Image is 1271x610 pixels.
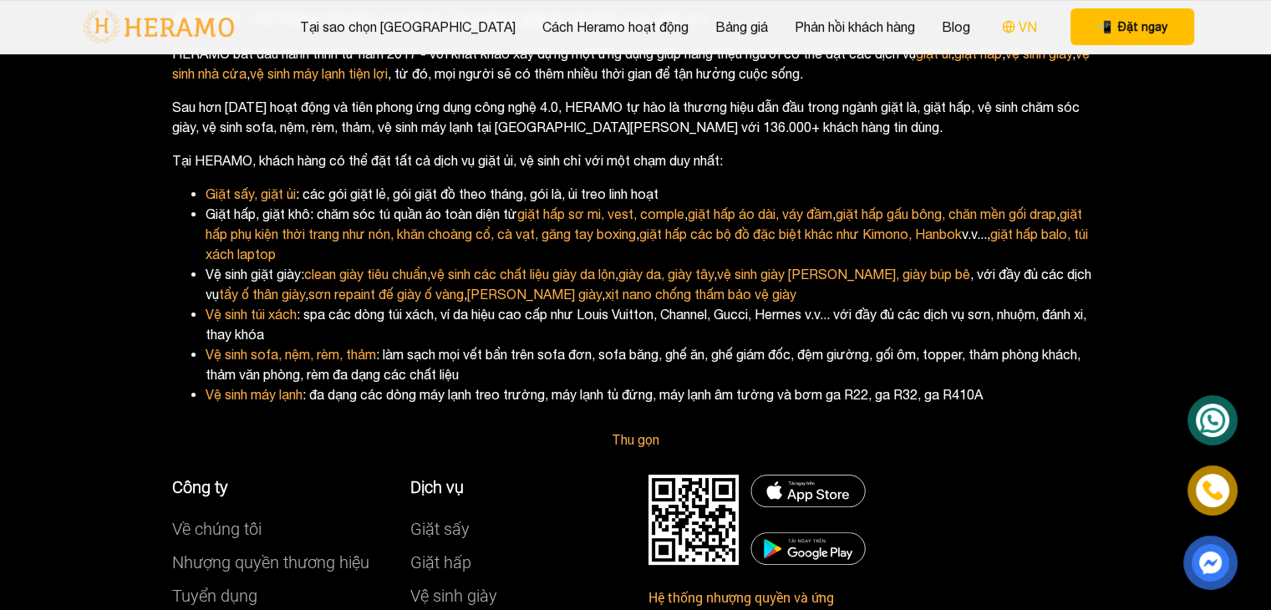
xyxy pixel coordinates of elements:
[172,586,257,606] a: Tuyển dụng
[997,16,1042,38] button: VN
[172,97,1100,137] p: Sau hơn [DATE] hoạt động và tiên phong ứng dụng công nghệ 4.0, HERAMO tự hào là thương hiệu dẫn đ...
[467,287,602,302] a: [PERSON_NAME] giày
[206,204,1100,264] li: Giặt hấp, giặt khô: chăm sóc tú quần áo toàn diện từ , , , , v.v...,
[750,532,866,565] img: DMCA.com Protection Status
[795,17,915,37] a: Phản hồi khách hàng
[172,43,1100,84] p: HERAMO bắt đầu hành trình từ năm 2017 - với khát khao xây dựng một ứng dụng giúp hàng triệu người...
[1070,8,1194,45] button: phone Đặt ngay
[410,586,497,606] a: Vệ sinh giày
[300,17,516,37] a: Tại sao chọn [GEOGRAPHIC_DATA]
[618,267,714,282] a: giày da, giày tây
[1203,481,1223,500] img: phone-icon
[410,519,470,539] a: Giặt sấy
[250,66,388,81] a: vệ sinh máy lạnh tiện lợi
[206,347,376,362] a: Vệ sinh sofa, nệm, rèm, thảm
[715,17,768,37] a: Bảng giá
[430,267,615,282] a: vệ sinh các chất liệu giày da lộn
[206,384,1100,404] li: : đa dạng các dòng máy lạnh treo trường, máy lạnh tủ đứng, máy lạnh âm tường và bơm ga R22, ga R3...
[1190,468,1235,513] a: phone-icon
[78,9,239,44] img: logo-with-text.png
[172,519,262,539] a: Về chúng tôi
[206,344,1100,384] li: : làm sạch mọi vết bẩn trên sofa đơn, sofa băng, ghế ăn, ghế giám đốc, đệm giường, gối ôm, topper...
[172,552,369,572] a: Nhượng quyền thương hiệu
[206,264,1100,304] li: Vệ sinh giặt giày: , , , , với đầy đủ các dịch vụ , , ,
[304,267,427,282] a: clean giày tiêu chuẩn
[410,475,623,500] p: Dịch vụ
[308,287,464,302] a: sơn repaint đế giày ố vàng
[206,387,302,402] a: Vệ sinh máy lạnh
[612,432,659,447] a: Thu gọn
[542,17,689,37] a: Cách Heramo hoạt động
[648,475,739,565] img: DMCA.com Protection Status
[639,226,962,241] a: giặt hấp các bộ đồ đặc biệt khác như Kimono, Hanbok
[836,206,1056,221] a: giặt hấp gấu bông, chăn mền gối drap
[172,150,1100,170] p: Tại HERAMO, khách hàng có thể đặt tất cả dịch vụ giặt ủi, vệ sinh chỉ với một chạm duy nhất:
[206,186,296,201] a: Giặt sấy, giặt ủi
[942,17,970,37] a: Blog
[1118,18,1167,35] span: Đặt ngay
[172,475,385,500] p: Công ty
[206,184,1100,204] li: : các gói giặt lẻ, gói giặt đồ theo tháng, gói là, ủi treo linh hoạt
[750,475,866,507] img: DMCA.com Protection Status
[206,304,1100,344] li: : spa các dòng túi xách, ví da hiệu cao cấp như Louis Vuitton, Channel, Gucci, Hermes v.v... với ...
[717,267,970,282] a: vệ sinh giày [PERSON_NAME], giày búp bê
[219,287,305,302] a: tẩy ố thân giày
[517,206,684,221] a: giặt hấp sơ mi, vest, comple
[605,287,796,302] a: xịt nano chống thấm bảo vệ giày
[206,307,297,322] a: Vệ sinh túi xách
[688,206,832,221] a: giặt hấp áo dài, váy đầm
[410,552,471,572] a: Giặt hấp
[1097,18,1111,35] span: phone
